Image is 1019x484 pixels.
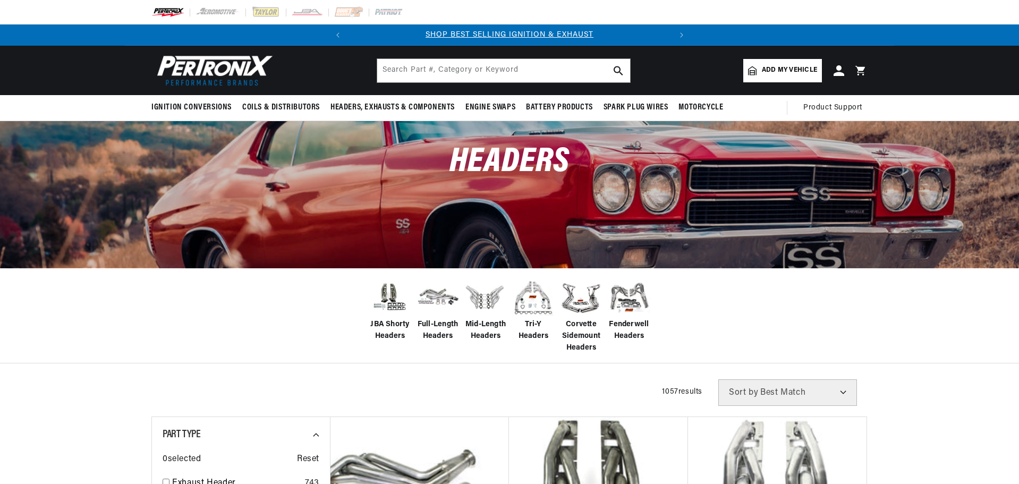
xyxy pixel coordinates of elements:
[349,29,671,41] div: 1 of 2
[607,59,630,82] button: search button
[237,95,325,120] summary: Coils & Distributors
[560,276,602,319] img: Corvette Sidemount Headers
[608,276,650,343] a: Fenderwell Headers Fenderwell Headers
[330,102,455,113] span: Headers, Exhausts & Components
[349,29,671,41] div: Announcement
[673,95,728,120] summary: Motorcycle
[465,102,515,113] span: Engine Swaps
[608,276,650,319] img: Fenderwell Headers
[598,95,674,120] summary: Spark Plug Wires
[521,95,598,120] summary: Battery Products
[369,276,411,343] a: JBA Shorty Headers JBA Shorty Headers
[163,453,201,466] span: 0 selected
[803,95,868,121] summary: Product Support
[460,95,521,120] summary: Engine Swaps
[662,388,702,396] span: 1057 results
[803,102,862,114] span: Product Support
[743,59,822,82] a: Add my vehicle
[369,279,411,315] img: JBA Shorty Headers
[560,319,602,354] span: Corvette Sidemount Headers
[464,276,507,343] a: Mid-Length Headers Mid-Length Headers
[464,319,507,343] span: Mid-Length Headers
[449,145,570,180] span: Headers
[417,319,459,343] span: Full-Length Headers
[718,379,857,406] select: Sort by
[125,24,894,46] slideshow-component: Translation missing: en.sections.announcements.announcement_bar
[417,276,459,343] a: Full-Length Headers Full-Length Headers
[377,59,630,82] input: Search Part #, Category or Keyword
[327,24,349,46] button: Translation missing: en.sections.announcements.previous_announcement
[369,319,411,343] span: JBA Shorty Headers
[526,102,593,113] span: Battery Products
[608,319,650,343] span: Fenderwell Headers
[163,429,200,440] span: Part Type
[512,276,555,319] img: Tri-Y Headers
[729,388,758,397] span: Sort by
[678,102,723,113] span: Motorcycle
[417,281,459,314] img: Full-Length Headers
[325,95,460,120] summary: Headers, Exhausts & Components
[297,453,319,466] span: Reset
[242,102,320,113] span: Coils & Distributors
[464,276,507,319] img: Mid-Length Headers
[560,276,602,354] a: Corvette Sidemount Headers Corvette Sidemount Headers
[762,65,817,75] span: Add my vehicle
[151,102,232,113] span: Ignition Conversions
[512,276,555,343] a: Tri-Y Headers Tri-Y Headers
[151,52,274,89] img: Pertronix
[671,24,692,46] button: Translation missing: en.sections.announcements.next_announcement
[151,95,237,120] summary: Ignition Conversions
[426,31,593,39] a: SHOP BEST SELLING IGNITION & EXHAUST
[512,319,555,343] span: Tri-Y Headers
[604,102,668,113] span: Spark Plug Wires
